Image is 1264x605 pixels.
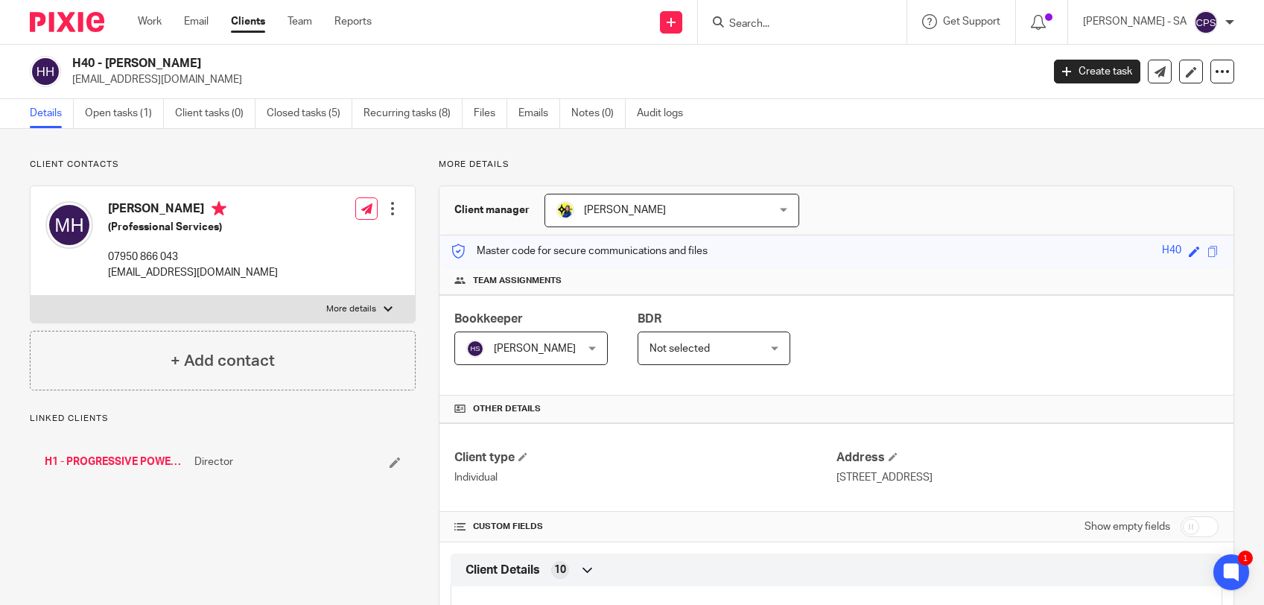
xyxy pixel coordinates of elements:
[45,201,93,249] img: svg%3E
[108,250,278,265] p: 07950 866 043
[108,265,278,280] p: [EMAIL_ADDRESS][DOMAIN_NAME]
[454,203,530,218] h3: Client manager
[466,563,540,578] span: Client Details
[637,99,694,128] a: Audit logs
[334,14,372,29] a: Reports
[518,99,560,128] a: Emails
[171,349,275,373] h4: + Add contact
[454,470,836,485] p: Individual
[212,201,226,216] i: Primary
[1162,243,1181,260] div: H40
[326,303,376,315] p: More details
[30,12,104,32] img: Pixie
[494,343,576,354] span: [PERSON_NAME]
[231,14,265,29] a: Clients
[454,450,836,466] h4: Client type
[30,413,416,425] p: Linked clients
[836,450,1219,466] h4: Address
[363,99,463,128] a: Recurring tasks (8)
[466,340,484,358] img: svg%3E
[454,521,836,533] h4: CUSTOM FIELDS
[138,14,162,29] a: Work
[288,14,312,29] a: Team
[584,205,666,215] span: [PERSON_NAME]
[72,72,1032,87] p: [EMAIL_ADDRESS][DOMAIN_NAME]
[728,18,862,31] input: Search
[1084,519,1170,534] label: Show empty fields
[556,201,574,219] img: Bobo-Starbridge%201.jpg
[836,470,1219,485] p: [STREET_ADDRESS]
[85,99,164,128] a: Open tasks (1)
[45,454,187,469] a: H1 - PROGRESSIVE POWER SOLUTIONS LTD
[194,454,233,469] span: Director
[638,313,661,325] span: BDR
[30,99,74,128] a: Details
[650,343,710,354] span: Not selected
[454,313,523,325] span: Bookkeeper
[72,56,839,72] h2: H40 - [PERSON_NAME]
[184,14,209,29] a: Email
[1083,14,1187,29] p: [PERSON_NAME] - SA
[108,220,278,235] h5: (Professional Services)
[571,99,626,128] a: Notes (0)
[267,99,352,128] a: Closed tasks (5)
[554,563,566,577] span: 10
[175,99,255,128] a: Client tasks (0)
[108,201,278,220] h4: [PERSON_NAME]
[1238,551,1253,566] div: 1
[1194,10,1218,34] img: svg%3E
[1054,60,1140,83] a: Create task
[473,275,562,287] span: Team assignments
[943,16,1000,27] span: Get Support
[30,56,61,87] img: svg%3E
[473,403,541,415] span: Other details
[30,159,416,171] p: Client contacts
[451,244,708,259] p: Master code for secure communications and files
[474,99,507,128] a: Files
[439,159,1234,171] p: More details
